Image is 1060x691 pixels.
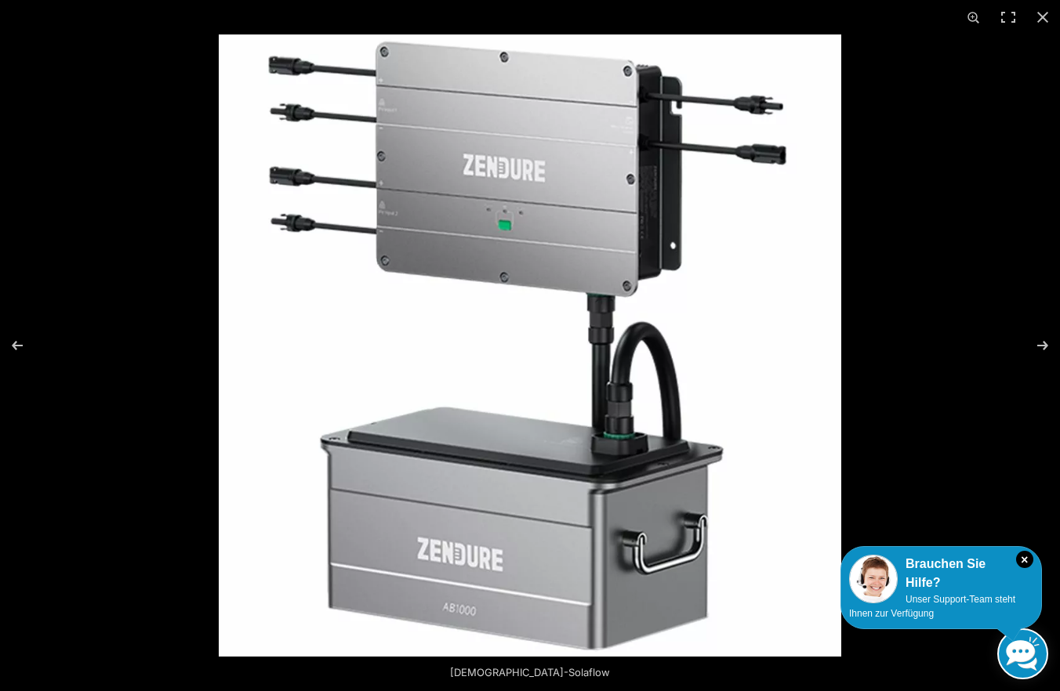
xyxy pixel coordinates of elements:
span: Unser Support-Team steht Ihnen zur Verfügung [849,594,1015,619]
img: Customer service [849,555,898,603]
div: Brauchen Sie Hilfe? [849,555,1033,592]
i: Schließen [1016,551,1033,568]
img: Zendure-Solaflow.webp [219,34,841,657]
div: [DEMOGRAPHIC_DATA]-Solaflow [365,657,695,688]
